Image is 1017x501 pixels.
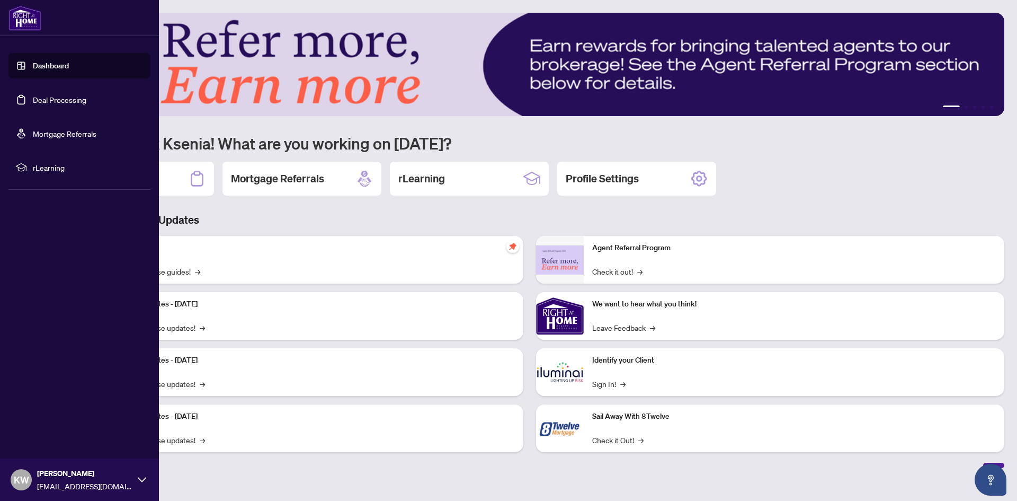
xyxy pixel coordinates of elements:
a: Dashboard [33,61,69,71]
img: Slide 0 [55,13,1004,116]
p: Platform Updates - [DATE] [111,411,515,423]
h1: Welcome back Ksenia! What are you working on [DATE]? [55,133,1004,153]
span: rLearning [33,162,143,173]
p: Sail Away With 8Twelve [592,411,996,423]
span: → [637,266,643,277]
span: pushpin [506,240,519,253]
span: [EMAIL_ADDRESS][DOMAIN_NAME] [37,480,132,492]
h2: rLearning [398,171,445,186]
img: Identify your Client [536,348,584,396]
button: 3 [973,106,977,110]
p: We want to hear what you think! [592,298,996,310]
button: 4 [981,106,985,110]
a: Sign In!→ [592,378,626,390]
a: Check it out!→ [592,266,643,277]
h2: Profile Settings [566,171,639,186]
h2: Mortgage Referrals [231,171,324,186]
span: → [195,266,200,277]
img: Agent Referral Program [536,245,584,275]
p: Agent Referral Program [592,242,996,254]
img: logo [8,5,41,31]
p: Self-Help [111,242,515,254]
img: Sail Away With 8Twelve [536,405,584,452]
span: → [620,378,626,390]
span: → [638,434,644,446]
button: Open asap [975,464,1006,496]
button: 1 [943,106,960,110]
p: Platform Updates - [DATE] [111,298,515,310]
p: Platform Updates - [DATE] [111,355,515,366]
a: Mortgage Referrals [33,129,96,138]
a: Check it Out!→ [592,434,644,446]
span: → [650,322,655,333]
button: 2 [964,106,968,110]
p: Identify your Client [592,355,996,366]
span: → [200,378,205,390]
a: Deal Processing [33,95,86,104]
img: We want to hear what you think! [536,292,584,340]
span: KW [14,472,29,487]
span: [PERSON_NAME] [37,468,132,479]
span: → [200,322,205,333]
a: Leave Feedback→ [592,322,655,333]
span: → [200,434,205,446]
h3: Brokerage & Industry Updates [55,213,1004,227]
button: 5 [989,106,994,110]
